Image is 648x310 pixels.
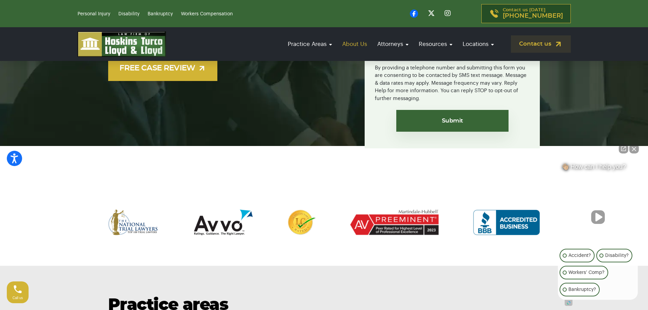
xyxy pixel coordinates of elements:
p: Contact us [DATE] [503,8,563,19]
input: Submit [396,110,509,132]
img: logo [78,31,166,57]
a: Practice Areas [284,34,335,54]
a: Open intaker chat [565,300,572,306]
a: Bankruptcy [148,12,173,16]
a: Personal Injury [78,12,110,16]
a: Locations [459,34,497,54]
img: Lead Counsel Rated [287,210,316,235]
a: Resources [415,34,456,54]
img: arrow-up-right-light.svg [198,64,206,72]
a: Open direct chat [619,144,628,153]
span: Call us [13,296,23,300]
p: Accident? [568,251,591,260]
p: Disability? [605,251,629,260]
a: About Us [339,34,370,54]
a: Contact us [DATE][PHONE_NUMBER] [481,4,571,23]
a: Disability [118,12,139,16]
span: [PHONE_NUMBER] [503,13,563,19]
button: Unmute video [591,210,605,224]
a: Attorneys [374,34,412,54]
div: By providing a telephone number and submitting this form you are consenting to be contacted by SM... [375,60,530,103]
a: Workers Compensation [181,12,233,16]
button: Close Intaker Chat Widget [629,144,639,153]
img: AVVO [194,210,253,235]
p: Workers' Comp? [568,268,604,277]
img: The National Trial Lawyers Top 100 Trial Lawyers [108,210,160,235]
a: Contact us [511,35,571,53]
div: 👋🏼 How can I help you? [558,163,638,174]
p: Bankruptcy? [568,285,596,294]
a: FREE CASE REVIEW [108,55,218,81]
